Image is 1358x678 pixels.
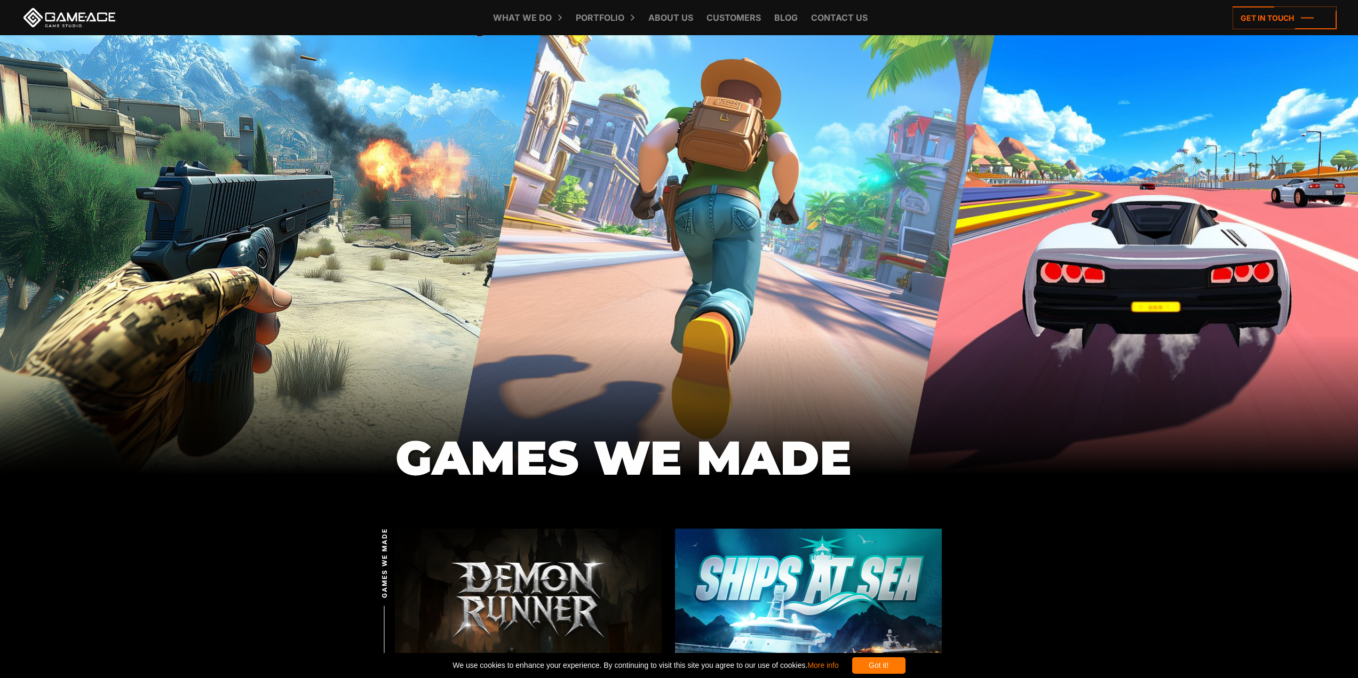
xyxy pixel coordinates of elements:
h1: GAMES WE MADE [395,432,964,484]
span: We use cookies to enhance your experience. By continuing to visit this site you agree to our use ... [452,657,838,674]
span: GAMES WE MADE [380,528,390,598]
div: Got it! [852,657,906,674]
a: Get in touch [1233,6,1337,29]
a: More info [807,661,838,669]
